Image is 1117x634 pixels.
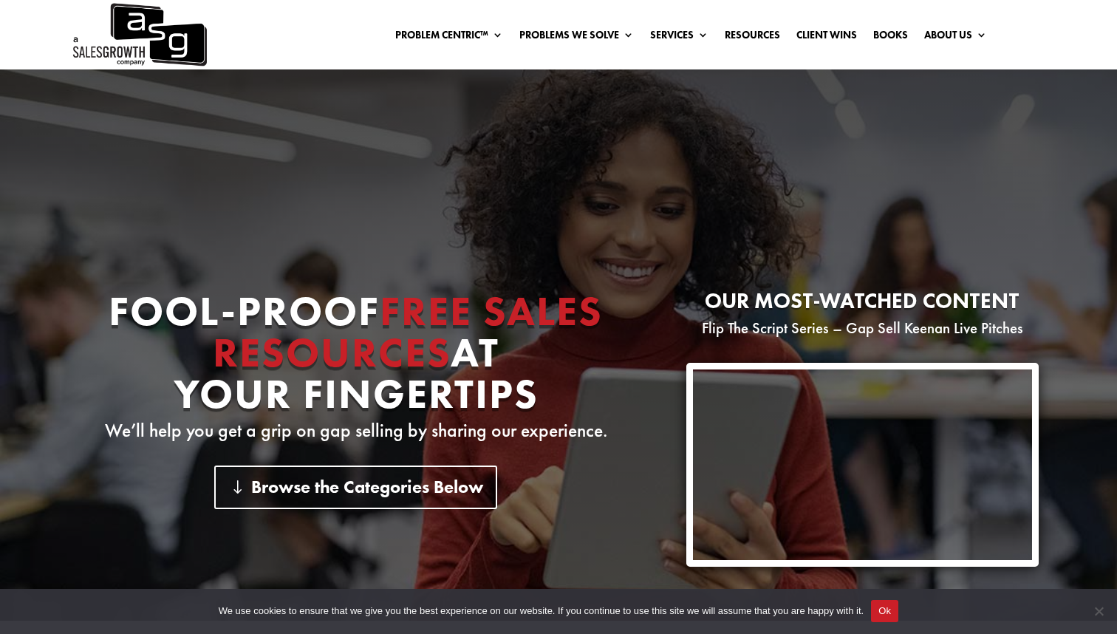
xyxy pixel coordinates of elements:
span: We use cookies to ensure that we give you the best experience on our website. If you continue to ... [219,604,864,618]
button: Ok [871,600,898,622]
a: Services [650,30,708,46]
a: Browse the Categories Below [214,466,497,509]
h2: Our most-watched content [686,290,1039,319]
a: Problems We Solve [519,30,634,46]
a: Problem Centric™ [395,30,503,46]
a: About Us [924,30,987,46]
a: Books [873,30,908,46]
span: Free Sales Resources [213,284,604,379]
a: Resources [725,30,780,46]
p: Flip The Script Series – Gap Sell Keenan Live Pitches [686,319,1039,337]
span: No [1091,604,1106,618]
h1: Fool-proof At Your Fingertips [78,290,633,422]
a: Client Wins [796,30,857,46]
p: We’ll help you get a grip on gap selling by sharing our experience. [78,422,633,440]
